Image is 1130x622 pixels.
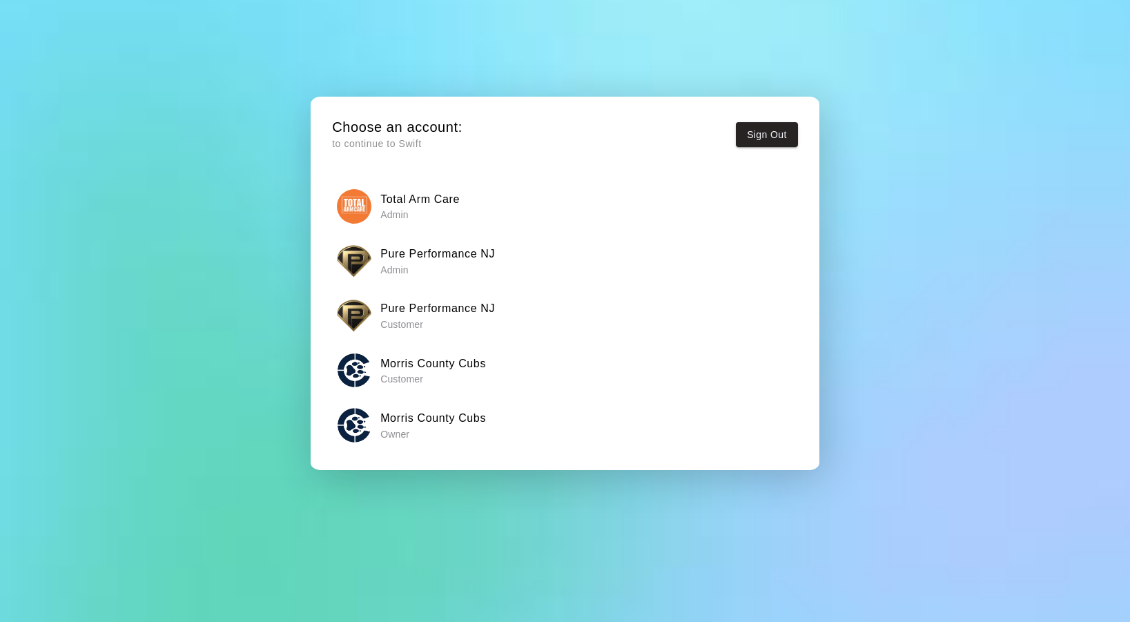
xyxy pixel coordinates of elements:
[332,403,798,447] button: Morris County CubsMorris County Cubs Owner
[380,409,486,427] h6: Morris County Cubs
[332,294,798,338] button: Pure Performance NJPure Performance NJ Customer
[337,353,371,387] img: Morris County Cubs
[380,318,495,331] p: Customer
[380,372,486,386] p: Customer
[332,118,462,137] h5: Choose an account:
[736,122,798,148] button: Sign Out
[380,355,486,373] h6: Morris County Cubs
[332,184,798,228] button: Total Arm CareTotal Arm Care Admin
[380,191,460,208] h6: Total Arm Care
[337,408,371,443] img: Morris County Cubs
[380,300,495,318] h6: Pure Performance NJ
[332,239,798,282] button: Pure Performance NJPure Performance NJ Admin
[337,244,371,278] img: Pure Performance NJ
[332,137,462,151] p: to continue to Swift
[380,263,495,277] p: Admin
[380,208,460,222] p: Admin
[337,189,371,224] img: Total Arm Care
[337,298,371,333] img: Pure Performance NJ
[380,427,486,441] p: Owner
[332,349,798,392] button: Morris County CubsMorris County Cubs Customer
[380,245,495,263] h6: Pure Performance NJ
